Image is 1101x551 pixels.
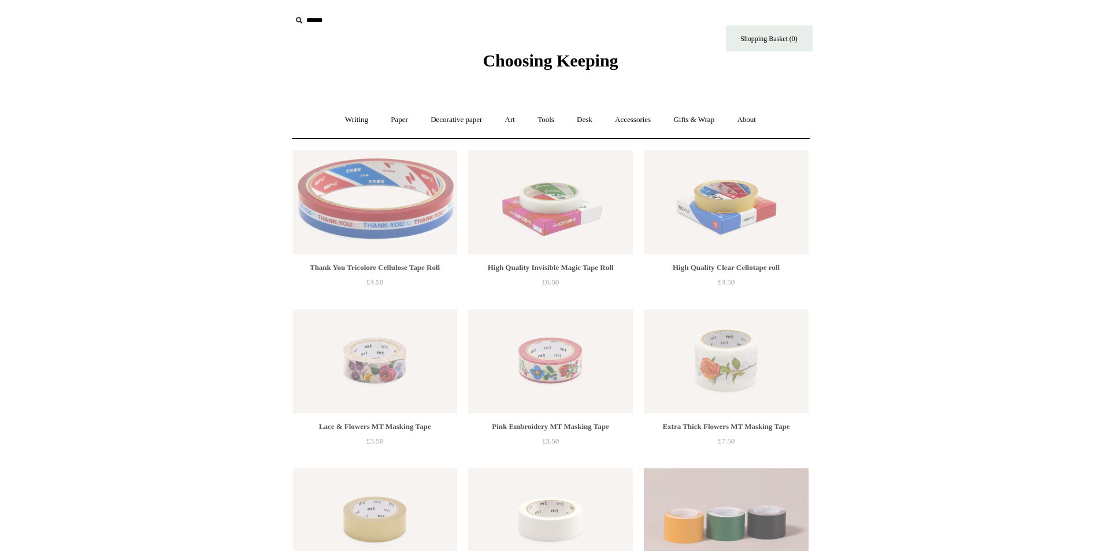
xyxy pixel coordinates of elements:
span: £6.50 [542,278,559,286]
div: Extra Thick Flowers MT Masking Tape [647,420,805,434]
a: Pink Embroidery MT Masking Tape £3.50 [468,420,632,467]
a: Gifts & Wrap [663,105,725,135]
a: Pink Embroidery MT Masking Tape Pink Embroidery MT Masking Tape [468,309,632,413]
a: Tools [527,105,565,135]
a: High Quality Invisible Magic Tape Roll £6.50 [468,261,632,308]
a: Writing [335,105,379,135]
span: Choosing Keeping [483,51,618,70]
div: Lace & Flowers MT Masking Tape [296,420,454,434]
div: High Quality Clear Cellotape roll [647,261,805,275]
a: About [726,105,766,135]
a: Desk [566,105,603,135]
span: £4.50 [718,278,735,286]
img: Thank You Tricolore Cellulose Tape Roll [293,150,457,254]
a: Accessories [605,105,661,135]
img: Lace & Flowers MT Masking Tape [293,309,457,413]
img: High Quality Invisible Magic Tape Roll [468,150,632,254]
img: High Quality Clear Cellotape roll [644,150,808,254]
a: Art [495,105,525,135]
a: Thank You Tricolore Cellulose Tape Roll £4.50 [293,261,457,308]
a: Shopping Basket (0) [726,25,813,51]
a: Paper [380,105,418,135]
a: High Quality Clear Cellotape roll £4.50 [644,261,808,308]
div: Pink Embroidery MT Masking Tape [471,420,629,434]
a: Decorative paper [420,105,492,135]
a: Lace & Flowers MT Masking Tape Lace & Flowers MT Masking Tape [293,309,457,413]
span: £7.50 [718,437,735,445]
img: Extra Thick Flowers MT Masking Tape [644,309,808,413]
img: Pink Embroidery MT Masking Tape [468,309,632,413]
a: Extra Thick Flowers MT Masking Tape Extra Thick Flowers MT Masking Tape [644,309,808,413]
div: Thank You Tricolore Cellulose Tape Roll [296,261,454,275]
a: Lace & Flowers MT Masking Tape £3.50 [293,420,457,467]
a: Extra Thick Flowers MT Masking Tape £7.50 [644,420,808,467]
a: High Quality Invisible Magic Tape Roll High Quality Invisible Magic Tape Roll [468,150,632,254]
span: £3.50 [542,437,559,445]
div: High Quality Invisible Magic Tape Roll [471,261,629,275]
a: Thank You Tricolore Cellulose Tape Roll Thank You Tricolore Cellulose Tape Roll [293,150,457,254]
span: £3.50 [366,437,383,445]
a: Choosing Keeping [483,60,618,68]
span: £4.50 [366,278,383,286]
a: High Quality Clear Cellotape roll High Quality Clear Cellotape roll [644,150,808,254]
